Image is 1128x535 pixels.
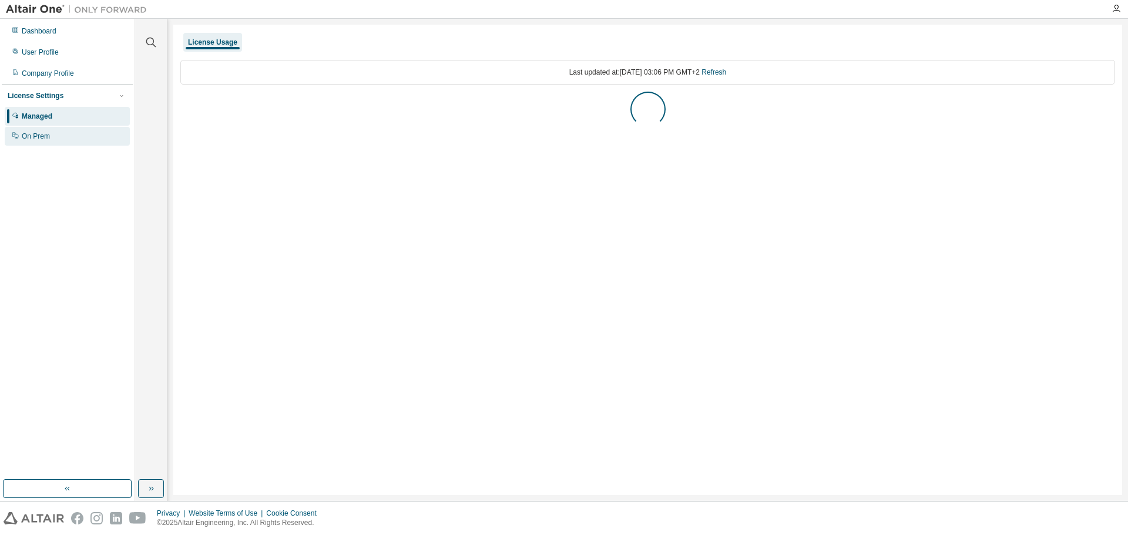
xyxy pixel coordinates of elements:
[129,512,146,524] img: youtube.svg
[22,48,59,57] div: User Profile
[180,60,1115,85] div: Last updated at: [DATE] 03:06 PM GMT+2
[8,91,63,100] div: License Settings
[22,26,56,36] div: Dashboard
[701,68,726,76] a: Refresh
[189,509,266,518] div: Website Terms of Use
[71,512,83,524] img: facebook.svg
[266,509,323,518] div: Cookie Consent
[188,38,237,47] div: License Usage
[22,69,74,78] div: Company Profile
[22,132,50,141] div: On Prem
[157,509,189,518] div: Privacy
[110,512,122,524] img: linkedin.svg
[157,518,324,528] p: © 2025 Altair Engineering, Inc. All Rights Reserved.
[90,512,103,524] img: instagram.svg
[6,4,153,15] img: Altair One
[4,512,64,524] img: altair_logo.svg
[22,112,52,121] div: Managed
